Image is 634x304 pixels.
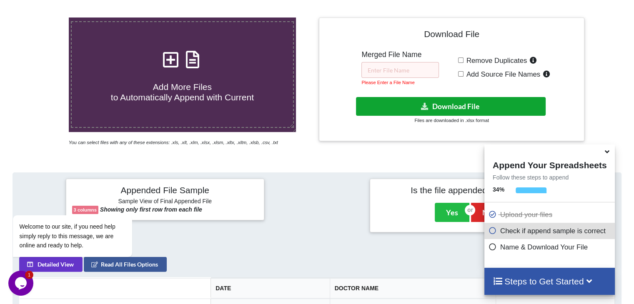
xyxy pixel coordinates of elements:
[84,257,167,272] button: Read All Files Options
[471,203,504,222] button: No
[8,271,35,296] iframe: chat widget
[356,97,546,116] button: Download File
[325,24,578,47] h4: Download File
[72,185,258,197] h4: Appended File Sample
[489,242,613,252] p: Name & Download Your File
[100,206,202,213] b: Showing only first row from each file
[361,62,439,78] input: Enter File Name
[210,278,329,299] th: DATE
[489,226,613,236] p: Check if append sample is correct
[330,278,496,299] th: DOCTOR NAME
[489,209,613,220] p: Upload your files
[69,140,278,145] i: You can select files with any of these extensions: .xls, .xlt, .xlm, .xlsx, .xlsm, .xltx, .xltm, ...
[376,185,562,195] h4: Is the file appended correctly?
[111,82,254,102] span: Add More Files to Automatically Append with Current
[464,57,527,65] span: Remove Duplicates
[484,173,615,182] p: Follow these steps to append
[361,50,439,59] h5: Merged File Name
[361,80,414,85] small: Please Enter a File Name
[414,118,489,123] small: Files are downloaded in .xlsx format
[464,70,540,78] span: Add Source File Names
[8,140,158,267] iframe: chat widget
[435,203,469,222] button: Yes
[493,276,606,287] h4: Steps to Get Started
[72,198,258,206] h6: Sample View of Final Appended File
[484,158,615,170] h4: Append Your Spreadsheets
[493,186,504,193] b: 34 %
